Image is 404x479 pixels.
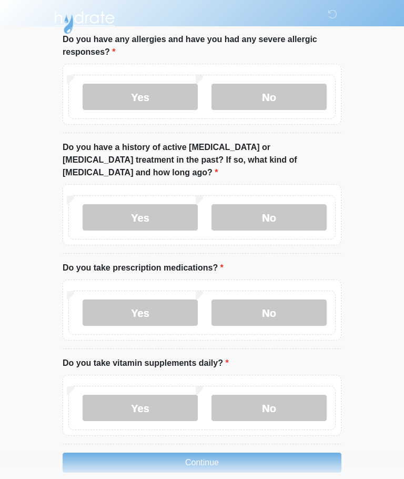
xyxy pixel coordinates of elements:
label: No [211,84,327,111]
label: Yes [83,395,198,422]
button: Continue [63,453,341,473]
label: Yes [83,84,198,111]
label: No [211,300,327,326]
label: No [211,395,327,422]
label: Do you take prescription medications? [63,262,224,275]
label: Yes [83,205,198,231]
img: Hydrate IV Bar - Arcadia Logo [52,8,116,35]
label: No [211,205,327,231]
label: Do you have a history of active [MEDICAL_DATA] or [MEDICAL_DATA] treatment in the past? If so, wh... [63,142,341,179]
label: Yes [83,300,198,326]
label: Do you take vitamin supplements daily? [63,357,229,370]
label: Do you have any allergies and have you had any severe allergic responses? [63,34,341,59]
